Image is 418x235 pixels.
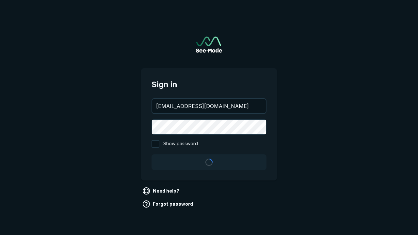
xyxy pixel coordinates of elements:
a: Need help? [141,186,182,196]
span: Show password [163,140,198,148]
img: See-Mode Logo [196,37,222,53]
a: Go to sign in [196,37,222,53]
a: Forgot password [141,199,196,209]
input: your@email.com [152,99,266,113]
span: Sign in [152,79,266,90]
